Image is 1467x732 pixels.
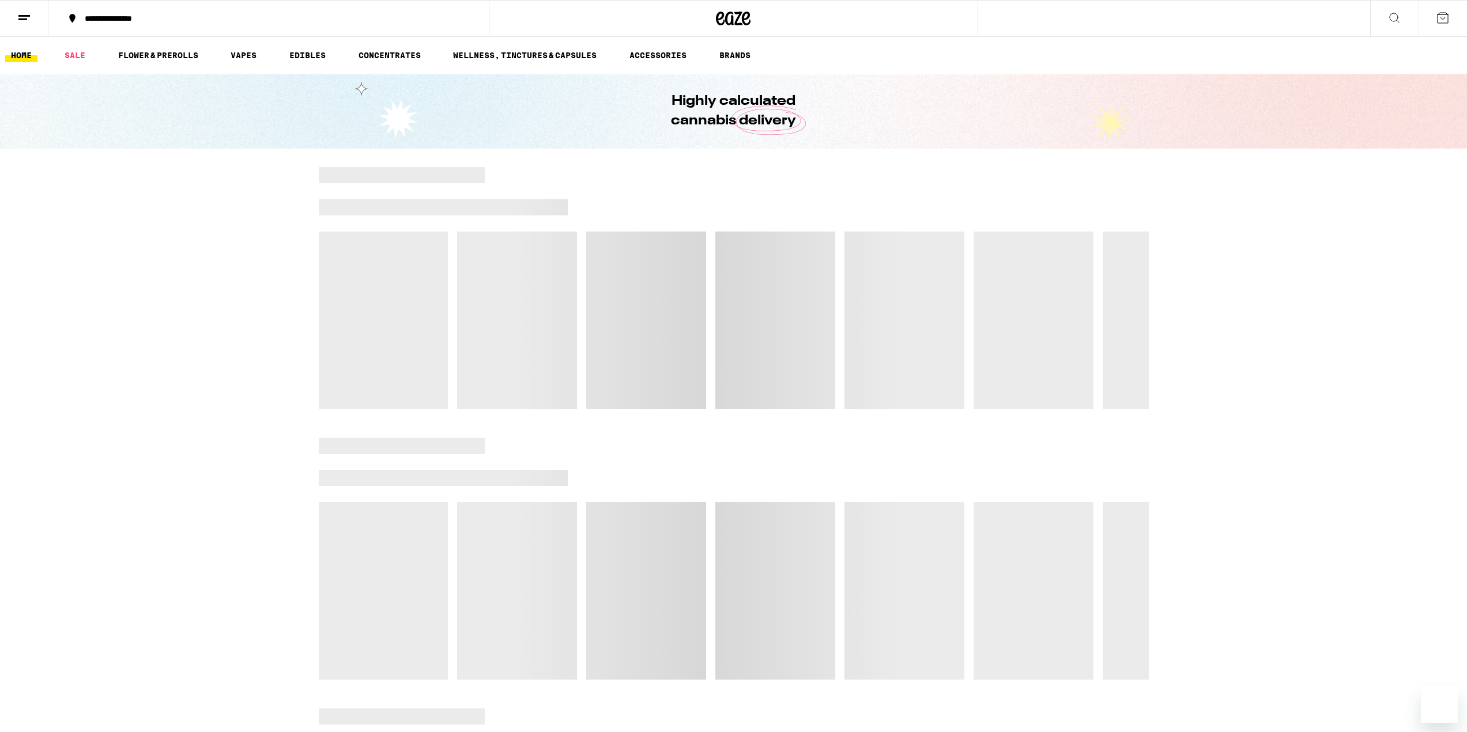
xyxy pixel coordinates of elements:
iframe: Button to launch messaging window [1421,686,1458,723]
h1: Highly calculated cannabis delivery [639,92,829,131]
a: HOME [5,48,37,62]
a: CONCENTRATES [353,48,427,62]
a: WELLNESS, TINCTURES & CAPSULES [447,48,602,62]
a: SALE [59,48,91,62]
a: FLOWER & PREROLLS [112,48,204,62]
a: VAPES [225,48,262,62]
a: ACCESSORIES [624,48,692,62]
a: BRANDS [714,48,756,62]
a: EDIBLES [284,48,331,62]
